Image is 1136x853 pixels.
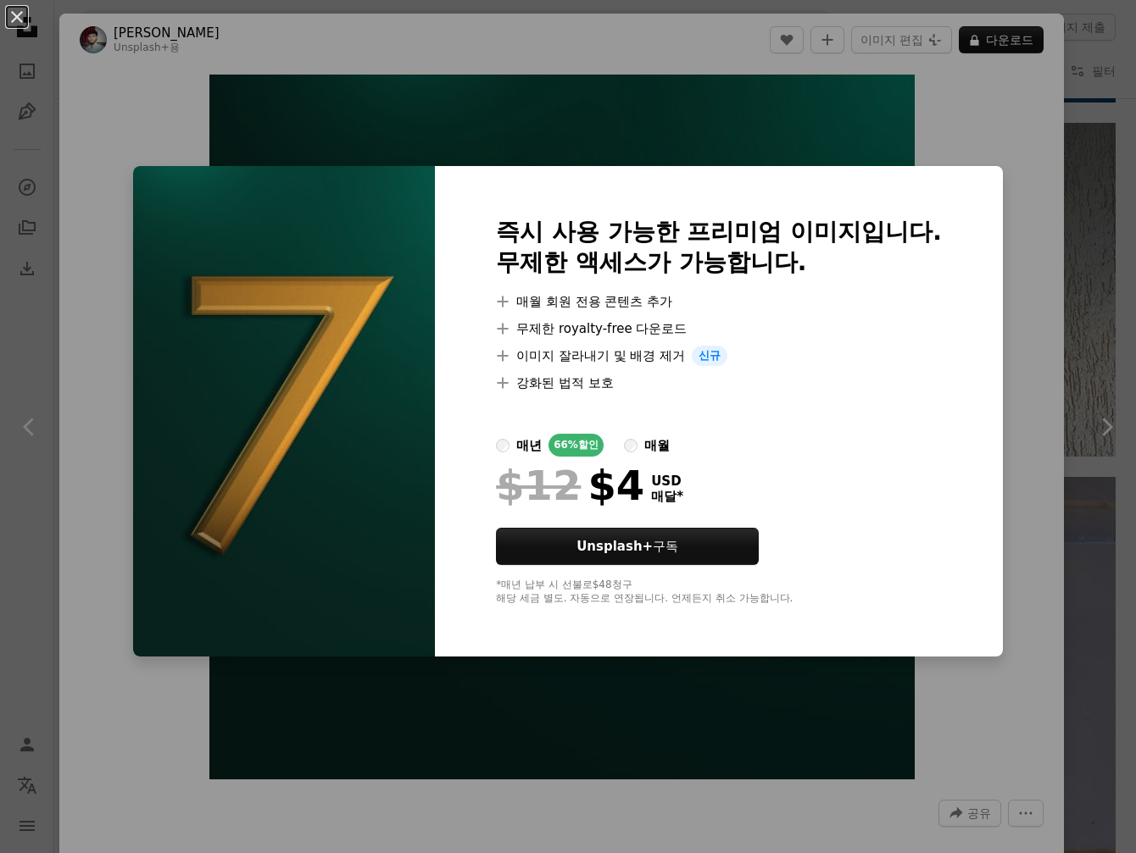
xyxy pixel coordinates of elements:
h2: 즉시 사용 가능한 프리미엄 이미지입니다. 무제한 액세스가 가능합니다. [496,217,942,278]
span: USD [651,474,683,489]
div: 66% 할인 [549,434,604,457]
input: 매월 [624,439,638,452]
strong: Unsplash+ [576,539,653,554]
input: 매년66%할인 [496,439,510,452]
img: premium_photo-1669349127571-ebf4a6cbdf69 [133,166,435,656]
div: 매월 [644,435,670,456]
li: 무제한 royalty-free 다운로드 [496,318,942,339]
div: 매년 [516,435,542,456]
li: 매월 회원 전용 콘텐츠 추가 [496,291,942,312]
div: *매년 납부 시 선불로 $48 청구 해당 세금 별도. 자동으로 연장됩니다. 언제든지 취소 가능합니다. [496,579,942,606]
span: 신규 [692,346,727,366]
span: $12 [496,463,581,507]
li: 강화된 법적 보호 [496,373,942,393]
button: Unsplash+구독 [496,528,759,565]
div: $4 [496,463,644,507]
li: 이미지 잘라내기 및 배경 제거 [496,346,942,366]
